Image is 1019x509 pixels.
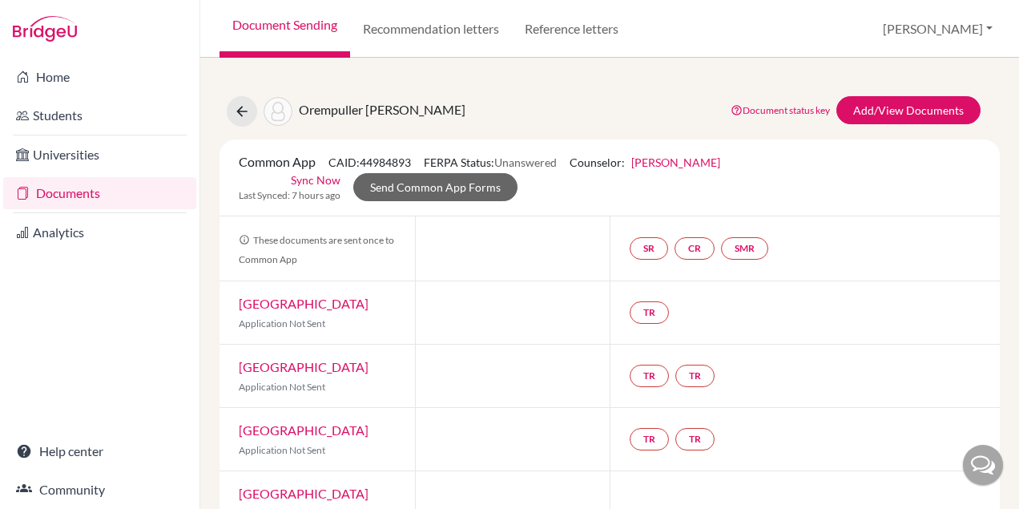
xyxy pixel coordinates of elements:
a: [GEOGRAPHIC_DATA] [239,296,369,311]
a: [GEOGRAPHIC_DATA] [239,422,369,438]
span: CAID: 44984893 [328,156,411,169]
a: Universities [3,139,196,171]
button: [PERSON_NAME] [876,14,1000,44]
a: Home [3,61,196,93]
a: Add/View Documents [836,96,981,124]
span: Counselor: [570,156,720,169]
a: Send Common App Forms [353,173,518,201]
a: Sync Now [291,172,340,188]
a: TR [675,365,715,387]
a: SR [630,237,668,260]
a: CR [675,237,715,260]
a: SMR [721,237,768,260]
a: [GEOGRAPHIC_DATA] [239,486,369,501]
a: Students [3,99,196,131]
span: Application Not Sent [239,317,325,329]
span: FERPA Status: [424,156,557,169]
span: Common App [239,154,316,169]
span: Orempuller [PERSON_NAME] [299,102,465,117]
a: Document status key [731,104,830,116]
a: Analytics [3,216,196,248]
span: These documents are sent once to Common App [239,234,394,265]
span: Unanswered [494,156,557,169]
a: Help center [3,435,196,467]
a: [GEOGRAPHIC_DATA] [239,359,369,374]
span: Last Synced: 7 hours ago [239,188,340,203]
a: TR [630,365,669,387]
a: TR [630,428,669,450]
span: Application Not Sent [239,444,325,456]
span: Application Not Sent [239,381,325,393]
a: TR [675,428,715,450]
img: Bridge-U [13,16,77,42]
a: TR [630,301,669,324]
a: Documents [3,177,196,209]
a: Community [3,474,196,506]
a: [PERSON_NAME] [631,156,720,169]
